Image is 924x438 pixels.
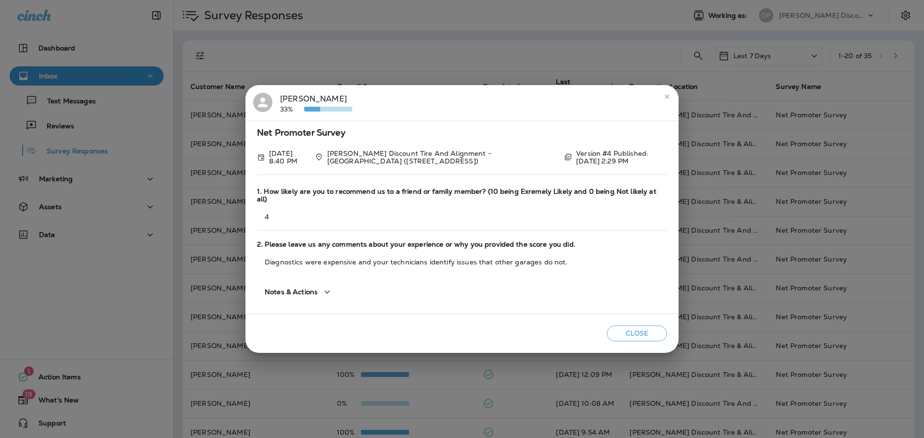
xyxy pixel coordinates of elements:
[269,150,307,165] p: Aug 27, 2025 8:40 PM
[280,93,352,113] div: [PERSON_NAME]
[280,105,304,113] p: 33%
[607,325,667,341] button: Close
[576,150,667,165] p: Version #4 Published: [DATE] 2:29 PM
[659,89,675,104] button: close
[257,278,341,306] button: Notes & Actions
[257,258,667,266] p: Diagnostics were expensive and your technicians identify issues that other garages do not.
[257,129,667,137] span: Net Promoter Survey
[327,150,556,165] p: [PERSON_NAME] Discount Tire And Alignment - [GEOGRAPHIC_DATA] ([STREET_ADDRESS])
[257,188,667,204] span: 1. How likely are you to recommend us to a friend or family member? (10 being Exremely Likely and...
[257,213,667,221] p: 4
[265,288,318,296] span: Notes & Actions
[257,240,667,249] span: 2. Please leave us any comments about your experience or why you provided the score you did.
